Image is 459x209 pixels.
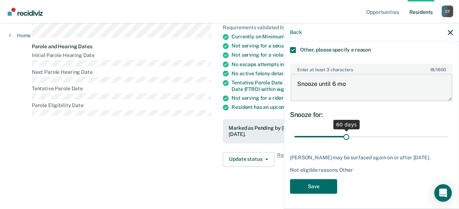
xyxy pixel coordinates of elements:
[9,32,31,39] a: Home
[232,43,421,49] div: Not serving for a sexual
[32,43,211,50] dt: Parole and Hearing Dates
[290,167,453,173] div: Not eligible reasons: Other
[300,47,371,53] span: Other, please specify a reason
[232,52,421,58] div: Not serving for a violent
[232,80,421,92] div: Tentative Parole Date (TPD) within eighteen (18) months OR Full Term Release Date (FTRD) within e...
[32,102,211,109] dt: Parole Eligibility Date
[232,95,421,101] div: Not serving for a rider
[8,8,43,16] img: Recidiviz
[291,64,452,72] label: Enter at least 3 characters
[232,70,421,77] div: No active felony detainers or
[232,104,421,110] div: Resident has an upcoming EPRD of [DATE] which is more than 6 months
[441,5,453,17] button: Profile dropdown button
[434,184,452,202] div: Open Intercom Messenger
[223,152,274,167] button: Update status
[32,52,211,58] dt: Initial Parole Hearing Date
[290,179,337,194] button: Save
[277,152,315,167] span: Revert Changes
[430,67,435,72] span: 18
[229,125,416,137] div: Marked as Pending by [EMAIL_ADDRESS][DOMAIN_NAME][US_STATE] on [DATE].
[290,111,453,119] div: Snooze for:
[291,74,452,101] textarea: Snooze until 6 mo
[223,24,421,31] div: Requirements validated by OMS data
[290,155,453,161] div: [PERSON_NAME] may be surfaced again on or after [DATE].
[232,34,421,40] div: Currently on Minimum
[333,120,360,129] div: 60 days
[441,5,453,17] div: C T
[32,69,211,75] dt: Next Parole Hearing Date
[430,67,445,72] span: / 1600
[290,29,302,35] button: Back
[232,61,421,68] div: No escape attempts in the last 10
[32,85,211,92] dt: Tentative Parole Date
